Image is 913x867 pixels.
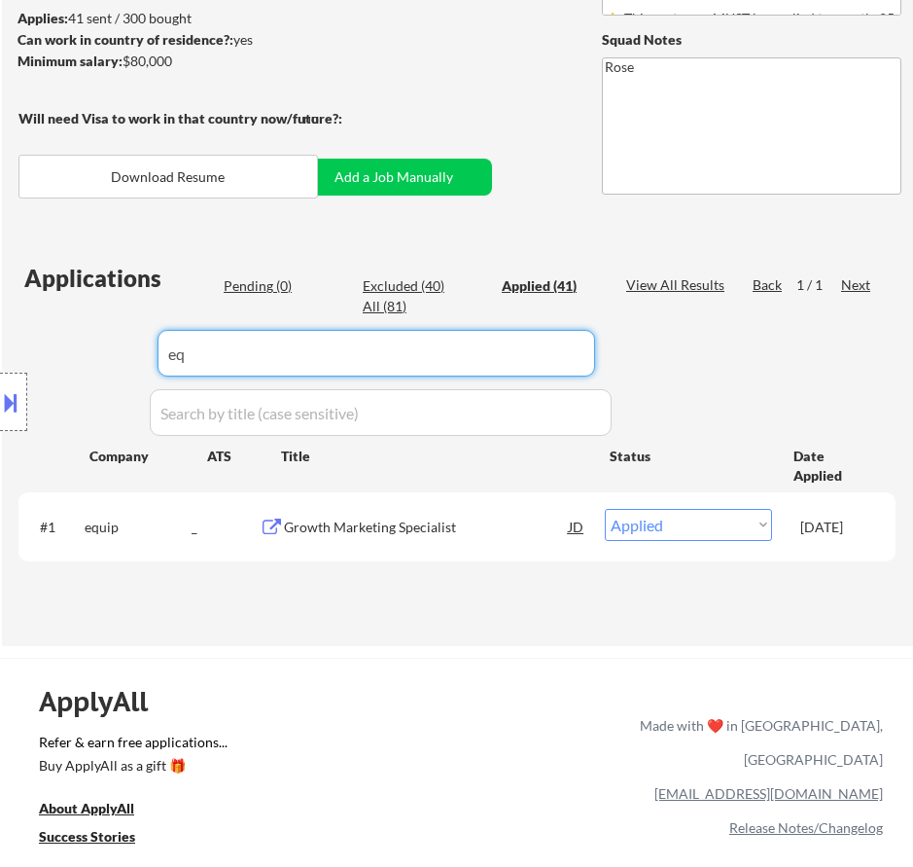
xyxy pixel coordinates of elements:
[284,518,569,537] div: Growth Marketing Specialist
[502,276,599,296] div: Applied (41)
[18,30,335,50] div: yes
[610,438,764,473] div: Status
[18,10,68,26] strong: Applies:
[39,736,233,756] a: Refer & earn free applications...
[18,110,342,126] strong: Will need Visa to work in that country now/future?:
[800,518,872,537] div: [DATE]
[150,389,612,436] input: Search by title (case sensitive)
[632,708,883,777] div: Made with ❤️ in [GEOGRAPHIC_DATA], [GEOGRAPHIC_DATA]
[281,447,591,466] div: Title
[39,759,233,773] div: Buy ApplyAll as a gift 🎁
[18,31,233,48] strong: Can work in country of residence?:
[303,109,359,128] div: no
[39,828,135,845] u: Success Stories
[363,297,460,316] div: All (81)
[296,159,492,196] button: Add a Job Manually
[39,756,233,780] a: Buy ApplyAll as a gift 🎁
[158,330,595,377] input: Search by company (case sensitive)
[567,509,585,544] div: JD
[363,276,460,296] div: Excluded (40)
[39,685,169,718] div: ApplyAll
[39,799,161,823] a: About ApplyAll
[729,819,883,836] a: Release Notes/Changelog
[626,275,730,295] div: View All Results
[39,800,134,816] u: About ApplyAll
[753,275,784,295] div: Back
[841,275,872,295] div: Next
[793,447,872,485] div: Date Applied
[602,30,901,50] div: Squad Notes
[39,827,161,851] a: Success Stories
[18,53,123,69] strong: Minimum salary:
[654,785,883,802] a: [EMAIL_ADDRESS][DOMAIN_NAME]
[18,9,341,28] div: 41 sent / 300 bought
[796,275,841,295] div: 1 / 1
[18,52,341,71] div: $80,000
